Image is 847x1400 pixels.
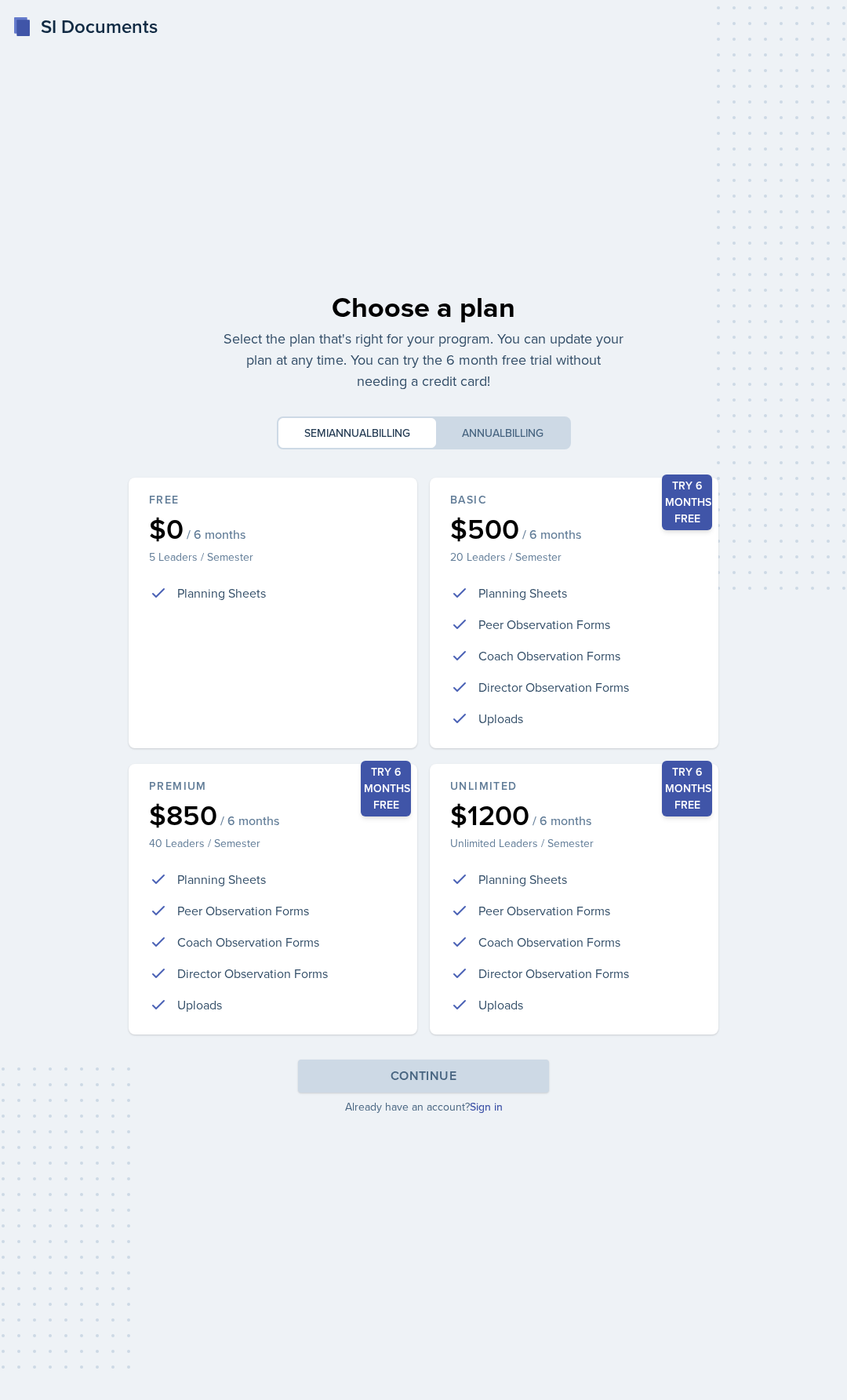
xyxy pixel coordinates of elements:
p: Planning Sheets [478,584,567,602]
p: Unlimited Leaders / Semester [450,835,698,851]
span: billing [372,425,410,441]
div: Choose a plan [223,285,624,328]
button: Continue [298,1060,549,1093]
div: $0 [149,515,397,543]
p: 20 Leaders / Semester [450,549,698,565]
p: Uploads [177,995,222,1014]
div: $1200 [450,801,698,829]
p: Select the plan that's right for your program. You can update your plan at any time. You can try ... [223,328,624,391]
div: Continue [391,1067,456,1085]
div: Try 6 months free [662,475,712,530]
button: Annualbilling [436,418,569,448]
span: billing [505,425,543,441]
p: Uploads [478,995,523,1014]
span: / 6 months [187,526,245,542]
p: Peer Observation Forms [177,901,309,920]
p: Peer Observation Forms [478,615,610,634]
p: Peer Observation Forms [478,901,610,920]
p: Director Observation Forms [478,964,629,983]
span: / 6 months [522,526,581,542]
p: Planning Sheets [177,584,266,602]
div: Unlimited [450,778,698,795]
div: $500 [450,515,698,543]
span: / 6 months [220,813,279,828]
p: Director Observation Forms [177,964,328,983]
p: Planning Sheets [177,870,266,889]
a: SI Documents [13,13,158,41]
p: Director Observation Forms [478,678,629,696]
a: Sign in [470,1099,503,1115]
p: Coach Observation Forms [478,646,620,665]
div: Free [149,492,397,508]
p: Planning Sheets [478,870,567,889]
div: Try 6 months free [662,761,712,816]
p: Uploads [478,709,523,728]
div: $850 [149,801,397,829]
p: Coach Observation Forms [177,933,319,951]
p: 40 Leaders / Semester [149,835,397,851]
button: Semiannualbilling [278,418,436,448]
p: Coach Observation Forms [478,933,620,951]
p: Already have an account? [129,1099,718,1115]
div: Try 6 months free [361,761,411,816]
div: Basic [450,492,698,508]
div: Premium [149,778,397,795]
p: 5 Leaders / Semester [149,549,397,565]
span: / 6 months [533,813,591,828]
